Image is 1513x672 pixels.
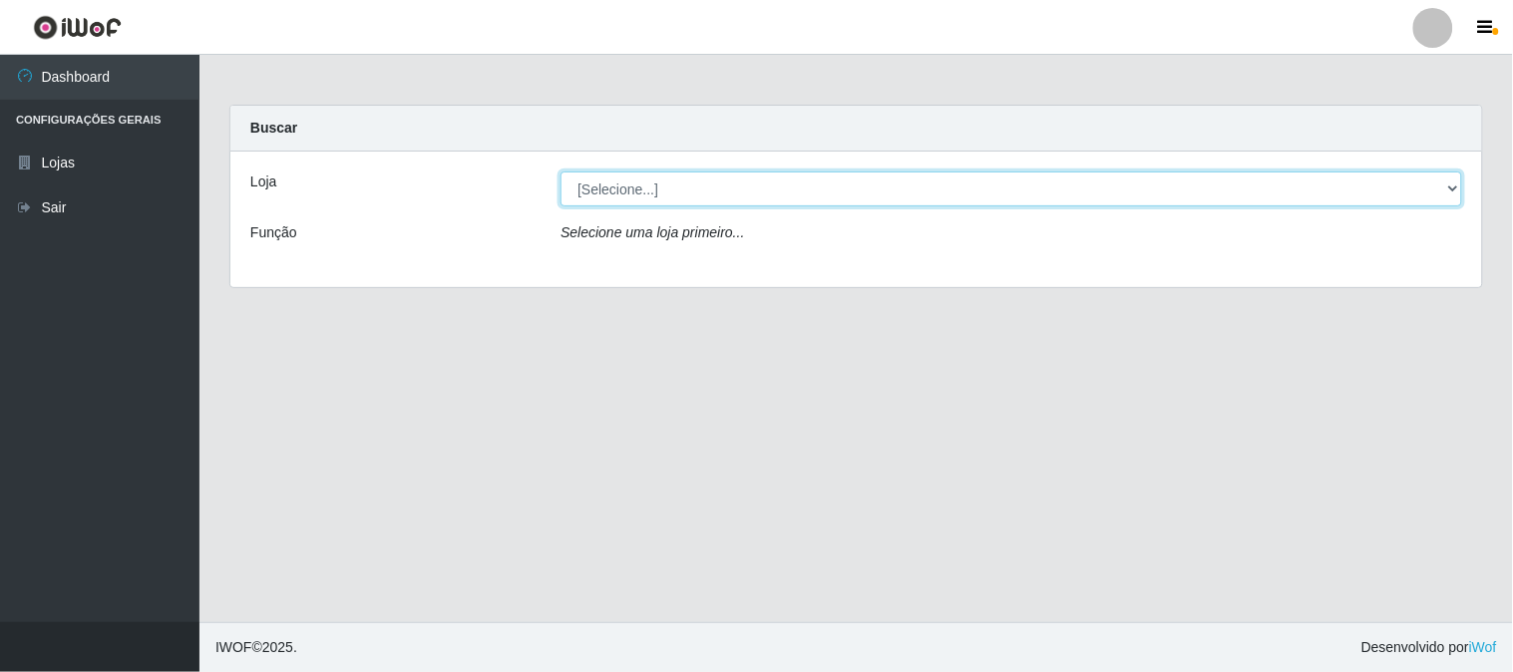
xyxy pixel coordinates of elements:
[33,15,122,40] img: CoreUI Logo
[1361,637,1497,658] span: Desenvolvido por
[215,639,252,655] span: IWOF
[1469,639,1497,655] a: iWof
[250,222,297,243] label: Função
[250,120,297,136] strong: Buscar
[561,224,744,240] i: Selecione uma loja primeiro...
[250,171,276,192] label: Loja
[215,637,297,658] span: © 2025 .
